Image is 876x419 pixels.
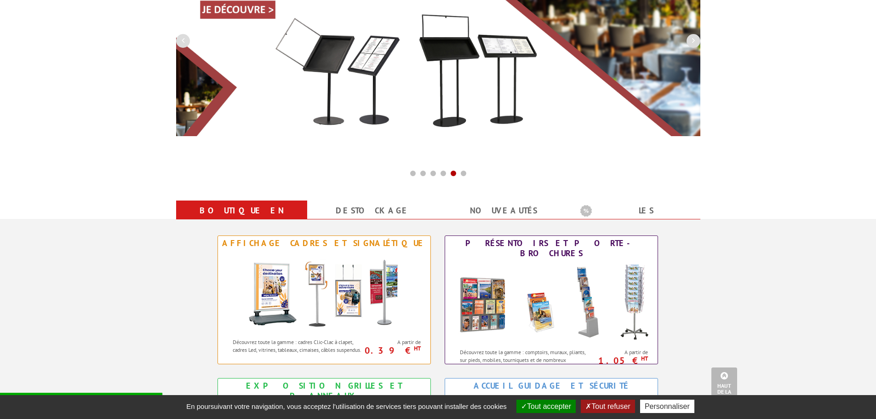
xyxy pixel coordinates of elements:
b: Les promotions [580,202,695,221]
img: Présentoirs et Porte-brochures [450,261,653,344]
span: A partir de [366,339,421,346]
p: 1.05 € [589,358,648,363]
a: Boutique en ligne [187,202,296,235]
div: Exposition Grilles et Panneaux [220,381,428,401]
sup: HT [641,355,648,362]
button: Tout refuser [581,400,635,413]
div: Présentoirs et Porte-brochures [447,238,655,258]
img: Affichage Cadres et Signalétique [239,251,409,333]
a: Affichage Cadres et Signalétique Affichage Cadres et Signalétique Découvrez toute la gamme : cadr... [218,235,431,364]
div: Accueil Guidage et Sécurité [447,381,655,391]
a: Destockage [318,202,427,219]
sup: HT [414,344,421,352]
a: Les promotions [580,202,689,235]
span: A partir de [594,349,648,356]
button: Personnaliser (fenêtre modale) [640,400,694,413]
p: Découvrez toute la gamme : cadres Clic-Clac à clapet, cadres Led, vitrines, tableaux, cimaises, c... [233,338,364,354]
p: Découvrez toute la gamme : comptoirs, muraux, pliants, sur pieds, mobiles, tourniquets et de nomb... [460,348,591,372]
span: En poursuivant votre navigation, vous acceptez l'utilisation de services tiers pouvant installer ... [182,402,511,410]
a: Haut de la page [711,367,737,405]
div: Affichage Cadres et Signalétique [220,238,428,248]
a: Présentoirs et Porte-brochures Présentoirs et Porte-brochures Découvrez toute la gamme : comptoir... [445,235,658,364]
p: 0.39 € [362,348,421,353]
a: nouveautés [449,202,558,219]
button: Tout accepter [516,400,576,413]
